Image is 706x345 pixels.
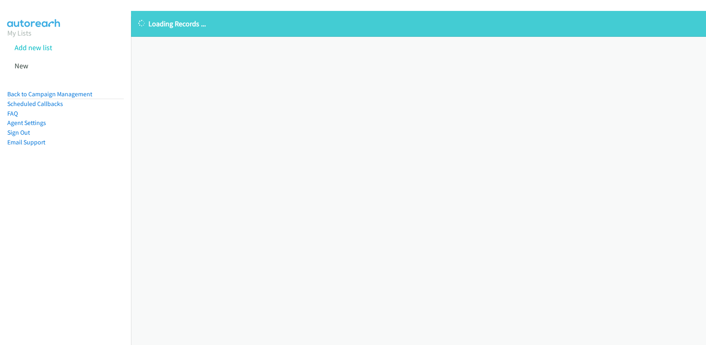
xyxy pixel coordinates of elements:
a: Agent Settings [7,119,46,127]
a: Back to Campaign Management [7,90,92,98]
a: FAQ [7,110,18,117]
p: Loading Records ... [138,18,699,29]
a: New [15,61,28,70]
a: My Lists [7,28,32,38]
a: Add new list [15,43,52,52]
a: Sign Out [7,129,30,136]
a: Email Support [7,138,45,146]
a: Scheduled Callbacks [7,100,63,108]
